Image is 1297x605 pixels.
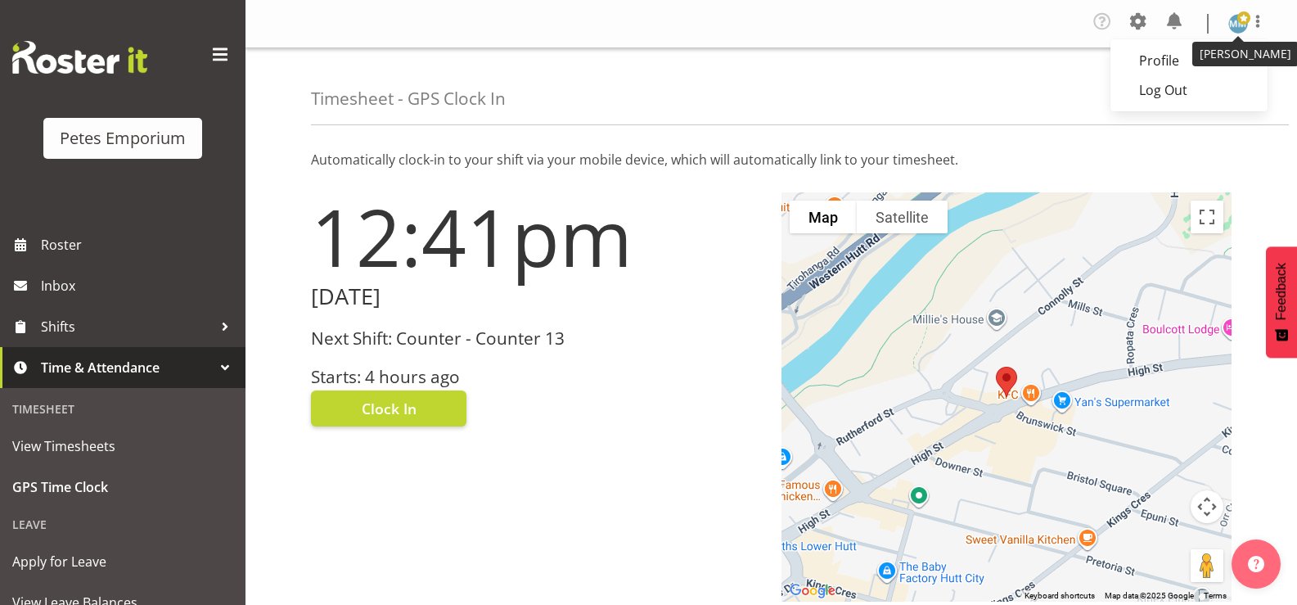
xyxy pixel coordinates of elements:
button: Map camera controls [1191,490,1223,523]
h1: 12:41pm [311,192,762,281]
img: Google [786,580,840,602]
button: Show street map [790,201,857,233]
button: Keyboard shortcuts [1025,590,1095,602]
a: Terms (opens in new tab) [1204,591,1227,600]
div: Petes Emporium [60,126,186,151]
span: GPS Time Clock [12,475,233,499]
img: mandy-mosley3858.jpg [1228,14,1248,34]
span: Shifts [41,314,213,339]
p: Automatically clock-in to your shift via your mobile device, which will automatically link to you... [311,150,1232,169]
span: Clock In [362,398,417,419]
h3: Starts: 4 hours ago [311,368,762,386]
a: Profile [1110,46,1268,75]
a: View Timesheets [4,426,241,467]
span: Apply for Leave [12,549,233,574]
button: Feedback - Show survey [1266,246,1297,358]
a: Log Out [1110,75,1268,105]
button: Show satellite imagery [857,201,948,233]
img: help-xxl-2.png [1248,556,1264,572]
h4: Timesheet - GPS Clock In [311,89,506,108]
a: GPS Time Clock [4,467,241,508]
img: Rosterit website logo [12,41,147,74]
span: Inbox [41,273,237,298]
button: Drag Pegman onto the map to open Street View [1191,549,1223,582]
span: Feedback [1274,263,1289,320]
span: Time & Attendance [41,355,213,380]
button: Toggle fullscreen view [1191,201,1223,233]
div: Leave [4,508,241,541]
span: View Timesheets [12,434,233,458]
span: Roster [41,233,237,257]
a: Open this area in Google Maps (opens a new window) [786,580,840,602]
button: Clock In [311,391,466,427]
h2: [DATE] [311,284,762,309]
span: Map data ©2025 Google [1105,591,1194,600]
a: Apply for Leave [4,541,241,582]
div: Timesheet [4,392,241,426]
h3: Next Shift: Counter - Counter 13 [311,329,762,348]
